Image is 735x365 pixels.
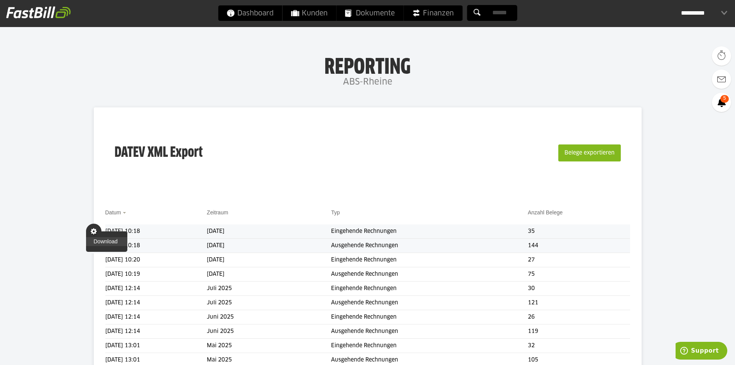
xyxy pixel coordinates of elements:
td: Juni 2025 [207,324,331,339]
span: Dashboard [226,5,274,21]
td: Eingehende Rechnungen [331,339,528,353]
button: Belege exportieren [558,144,621,161]
td: [DATE] [207,253,331,267]
td: 119 [528,324,630,339]
h3: DATEV XML Export [115,128,203,178]
iframe: Öffnet ein Widget, in dem Sie weitere Informationen finden [676,342,727,361]
td: Juni 2025 [207,310,331,324]
td: [DATE] 12:14 [105,324,207,339]
a: Datum [105,209,121,216]
td: [DATE] 10:20 [105,253,207,267]
td: 32 [528,339,630,353]
td: [DATE] 10:18 [105,224,207,239]
h1: Reporting [77,54,658,75]
td: 35 [528,224,630,239]
a: Kunden [282,5,336,21]
td: Ausgehende Rechnungen [331,324,528,339]
td: Ausgehende Rechnungen [331,239,528,253]
td: Ausgehende Rechnungen [331,296,528,310]
td: 27 [528,253,630,267]
td: Ausgehende Rechnungen [331,267,528,282]
td: 121 [528,296,630,310]
img: fastbill_logo_white.png [6,6,71,19]
td: [DATE] 12:14 [105,310,207,324]
td: [DATE] [207,239,331,253]
td: 26 [528,310,630,324]
td: Juli 2025 [207,282,331,296]
td: [DATE] [207,267,331,282]
span: Kunden [291,5,328,21]
td: 75 [528,267,630,282]
td: Mai 2025 [207,339,331,353]
span: Finanzen [412,5,454,21]
td: 144 [528,239,630,253]
a: Dashboard [218,5,282,21]
td: [DATE] 13:01 [105,339,207,353]
span: Dokumente [345,5,395,21]
td: Eingehende Rechnungen [331,253,528,267]
td: 30 [528,282,630,296]
a: Download [86,237,127,246]
img: sort_desc.gif [123,212,128,214]
td: Juli 2025 [207,296,331,310]
td: [DATE] 12:14 [105,296,207,310]
td: [DATE] 10:19 [105,267,207,282]
td: Eingehende Rechnungen [331,310,528,324]
a: Zeitraum [207,209,228,216]
a: Typ [331,209,340,216]
a: Dokumente [336,5,403,21]
span: 5 [720,95,729,103]
td: Eingehende Rechnungen [331,282,528,296]
td: [DATE] 12:14 [105,282,207,296]
a: 5 [712,93,731,112]
a: Anzahl Belege [528,209,563,216]
a: Finanzen [404,5,462,21]
td: Eingehende Rechnungen [331,224,528,239]
td: [DATE] [207,224,331,239]
td: [DATE] 10:18 [105,239,207,253]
